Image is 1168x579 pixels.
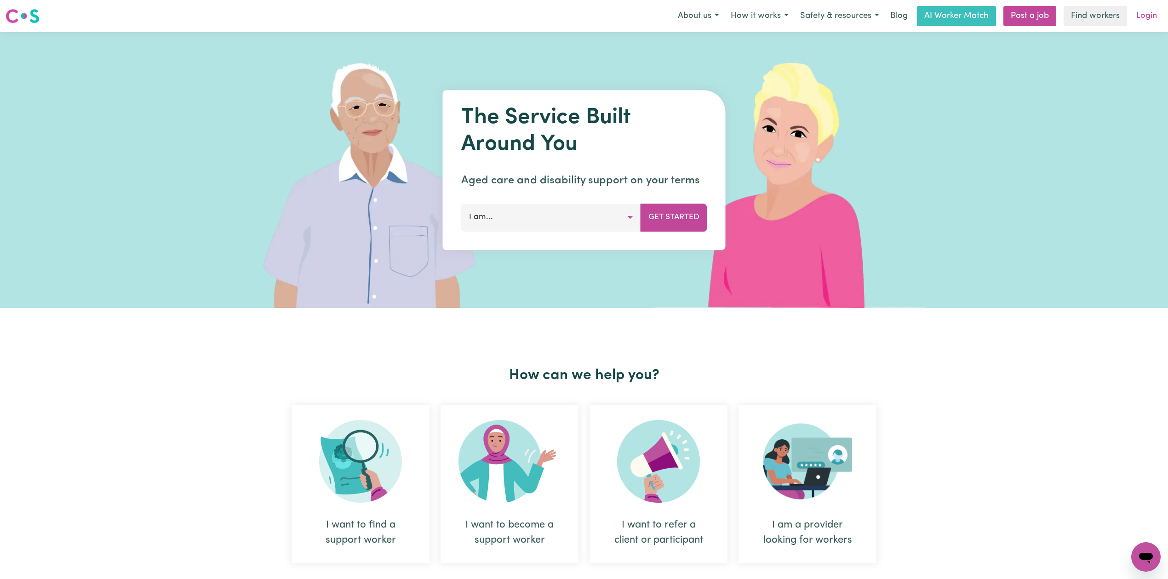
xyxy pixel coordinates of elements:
button: How it works [725,6,794,26]
div: I want to refer a client or participant [590,405,727,563]
button: About us [672,6,725,26]
button: Safety & resources [794,6,885,26]
h2: How can we help you? [286,367,882,384]
img: Careseekers logo [6,8,40,24]
img: Refer [617,420,700,503]
h1: The Service Built Around You [461,105,707,158]
img: Become Worker [458,420,561,503]
img: Search [319,420,402,503]
a: Login [1131,6,1162,26]
img: Provider [763,420,852,503]
button: I am... [461,204,641,231]
div: I am a provider looking for workers [739,405,876,563]
div: I want to find a support worker [292,405,429,563]
div: I want to refer a client or participant [612,517,705,548]
button: Get Started [641,204,707,231]
p: Aged care and disability support on your terms [461,172,707,189]
a: Blog [885,6,913,26]
div: I want to become a support worker [463,517,556,548]
div: I am a provider looking for workers [761,517,854,548]
a: AI Worker Match [917,6,996,26]
a: Find workers [1064,6,1127,26]
a: Careseekers logo [6,6,40,27]
a: Post a job [1003,6,1056,26]
div: I want to become a support worker [441,405,578,563]
iframe: Button to launch messaging window [1131,542,1161,572]
div: I want to find a support worker [314,517,407,548]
